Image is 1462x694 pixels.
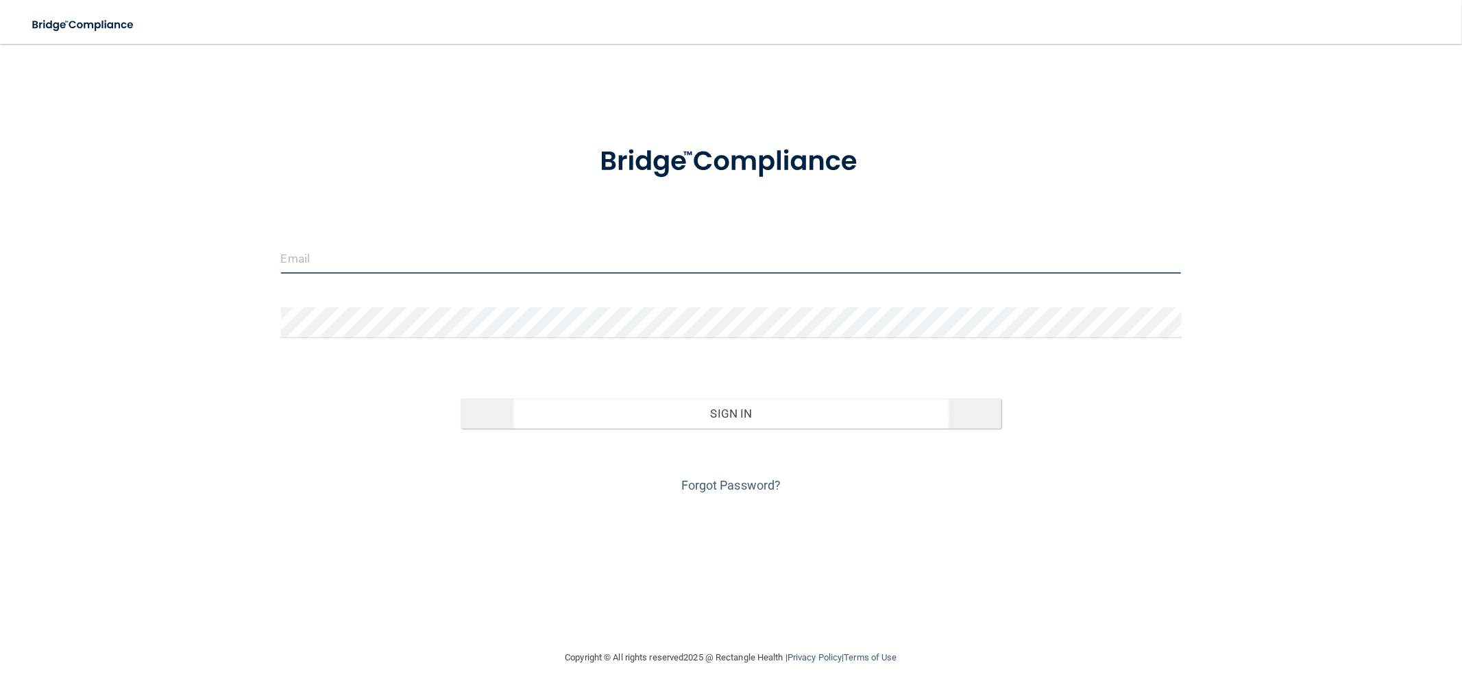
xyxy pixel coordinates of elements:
div: Copyright © All rights reserved 2025 @ Rectangle Health | | [481,636,982,680]
a: Terms of Use [844,652,897,662]
img: bridge_compliance_login_screen.278c3ca4.svg [572,126,891,198]
a: Privacy Policy [788,652,842,662]
a: Forgot Password? [681,478,781,492]
button: Sign In [461,398,1001,429]
img: bridge_compliance_login_screen.278c3ca4.svg [21,11,147,39]
input: Email [281,243,1182,274]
